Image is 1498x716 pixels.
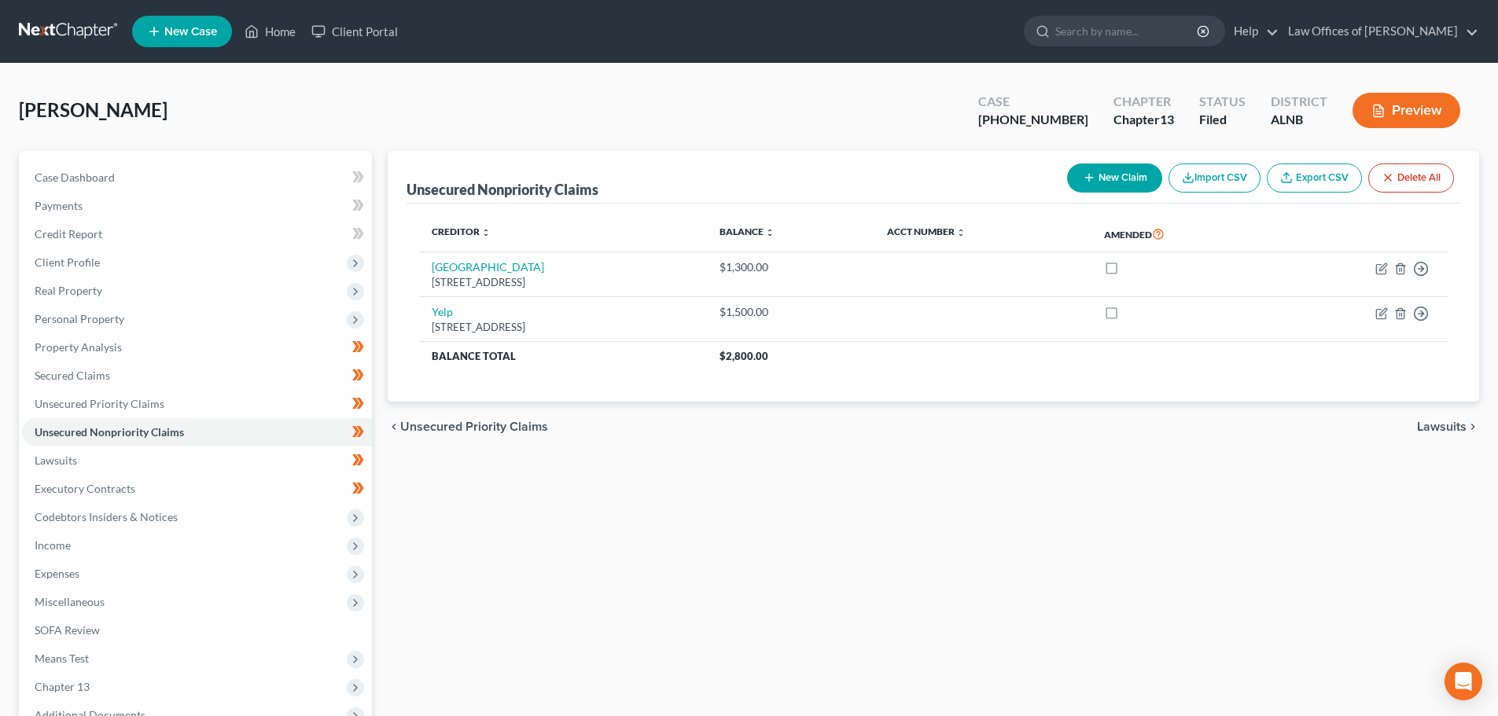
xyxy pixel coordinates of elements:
[1467,420,1479,433] i: chevron_right
[887,226,966,237] a: Acct Number unfold_more
[720,304,862,320] div: $1,500.00
[720,350,768,362] span: $2,800.00
[1417,420,1479,433] button: Lawsuits chevron_right
[22,192,372,220] a: Payments
[35,425,184,439] span: Unsecured Nonpriority Claims
[481,228,491,237] i: unfold_more
[35,397,164,410] span: Unsecured Priority Claims
[720,259,862,275] div: $1,300.00
[1271,111,1327,129] div: ALNB
[35,369,110,382] span: Secured Claims
[1113,93,1174,111] div: Chapter
[1368,163,1454,193] button: Delete All
[956,228,966,237] i: unfold_more
[720,226,775,237] a: Balance unfold_more
[1169,163,1261,193] button: Import CSV
[388,420,548,433] button: chevron_left Unsecured Priority Claims
[35,623,100,637] span: SOFA Review
[164,26,217,38] span: New Case
[978,111,1088,129] div: [PHONE_NUMBER]
[419,342,707,370] th: Balance Total
[35,652,89,665] span: Means Test
[35,538,71,552] span: Income
[35,255,100,269] span: Client Profile
[22,475,372,503] a: Executory Contracts
[22,418,372,446] a: Unsecured Nonpriority Claims
[35,595,105,608] span: Miscellaneous
[400,420,548,433] span: Unsecured Priority Claims
[35,171,115,184] span: Case Dashboard
[432,226,491,237] a: Creditor unfold_more
[35,227,102,241] span: Credit Report
[1113,111,1174,129] div: Chapter
[765,228,775,237] i: unfold_more
[978,93,1088,111] div: Case
[304,17,406,46] a: Client Portal
[22,362,372,390] a: Secured Claims
[1417,420,1467,433] span: Lawsuits
[432,305,453,318] a: Yelp
[1353,93,1460,128] button: Preview
[1055,17,1199,46] input: Search by name...
[1160,112,1174,127] span: 13
[35,340,122,354] span: Property Analysis
[1271,93,1327,111] div: District
[22,220,372,248] a: Credit Report
[1226,17,1279,46] a: Help
[432,260,544,274] a: [GEOGRAPHIC_DATA]
[1280,17,1478,46] a: Law Offices of [PERSON_NAME]
[1067,163,1162,193] button: New Claim
[1199,111,1246,129] div: Filed
[388,420,400,433] i: chevron_left
[35,312,124,325] span: Personal Property
[432,320,694,335] div: [STREET_ADDRESS]
[22,163,372,192] a: Case Dashboard
[1267,163,1362,193] a: Export CSV
[35,482,135,495] span: Executory Contracts
[237,17,304,46] a: Home
[22,616,372,644] a: SOFA Review
[35,199,83,212] span: Payments
[22,333,372,362] a: Property Analysis
[35,510,178,523] span: Codebtors Insiders & Notices
[1199,93,1246,111] div: Status
[1445,663,1482,700] div: Open Intercom Messenger
[432,275,694,290] div: [STREET_ADDRESS]
[35,567,79,580] span: Expenses
[35,680,90,693] span: Chapter 13
[1091,216,1271,252] th: Amended
[35,284,102,297] span: Real Property
[22,446,372,475] a: Lawsuits
[22,390,372,418] a: Unsecured Priority Claims
[19,98,167,121] span: [PERSON_NAME]
[407,180,598,199] div: Unsecured Nonpriority Claims
[35,453,77,467] span: Lawsuits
